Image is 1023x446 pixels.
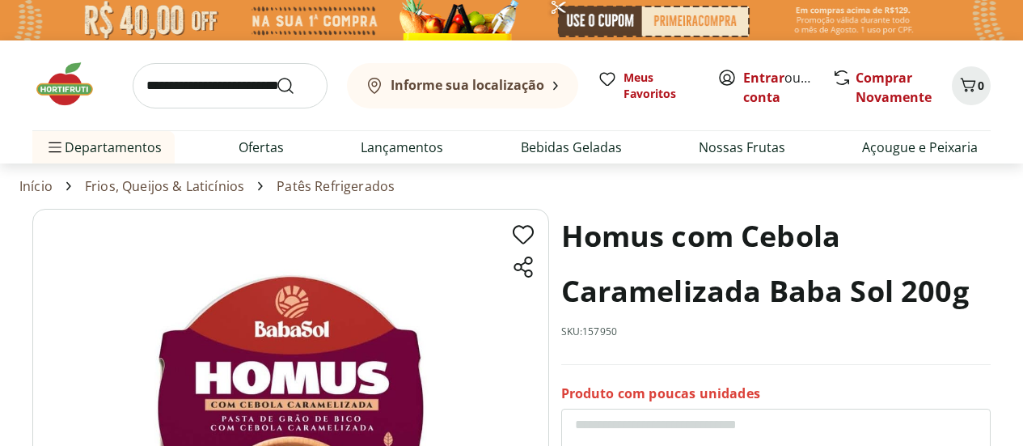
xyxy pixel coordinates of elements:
a: Início [19,179,53,193]
h1: Homus com Cebola Caramelizada Baba Sol 200g [561,209,991,319]
a: Açougue e Peixaria [862,138,978,157]
input: search [133,63,328,108]
a: Nossas Frutas [699,138,785,157]
span: Meus Favoritos [624,70,698,102]
p: Produto com poucas unidades [561,384,760,402]
p: SKU: 157950 [561,325,618,338]
img: Hortifruti [32,60,113,108]
button: Informe sua localização [347,63,578,108]
button: Carrinho [952,66,991,105]
a: Patês Refrigerados [277,179,395,193]
span: Departamentos [45,128,162,167]
button: Submit Search [276,76,315,96]
b: Informe sua localização [391,76,544,94]
button: Menu [45,128,65,167]
a: Meus Favoritos [598,70,698,102]
a: Comprar Novamente [856,69,932,106]
a: Lançamentos [361,138,443,157]
span: ou [743,68,815,107]
span: 0 [978,78,984,93]
a: Ofertas [239,138,284,157]
a: Entrar [743,69,784,87]
a: Bebidas Geladas [521,138,622,157]
a: Frios, Queijos & Laticínios [85,179,244,193]
a: Criar conta [743,69,832,106]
